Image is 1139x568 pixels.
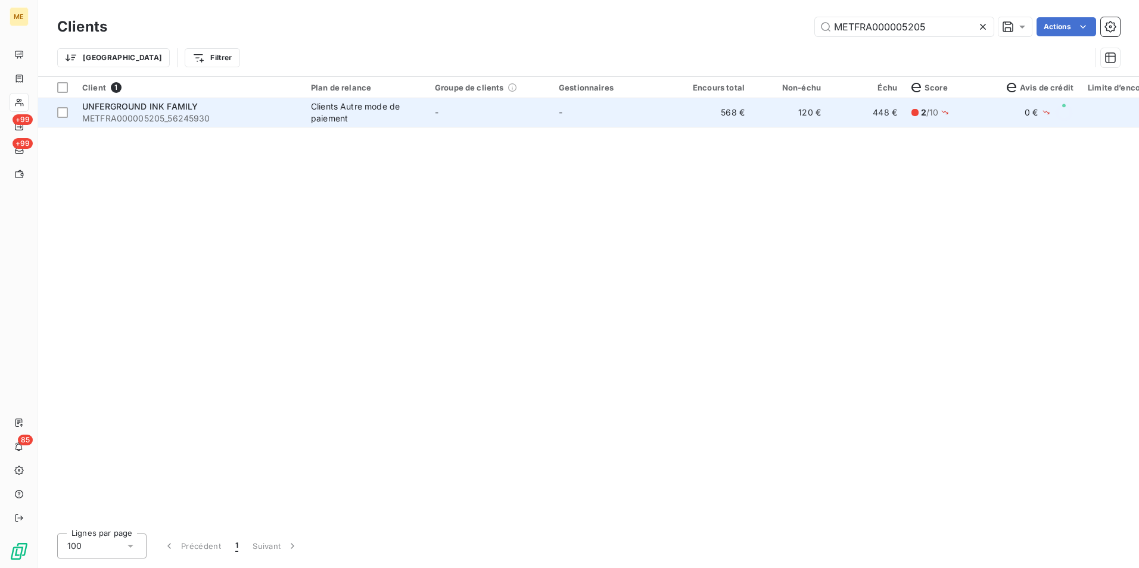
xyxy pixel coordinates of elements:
button: Suivant [245,533,306,558]
button: Précédent [156,533,228,558]
span: 0 € [1025,107,1038,118]
div: ME [10,7,29,26]
span: / 10 [921,107,939,118]
div: Non-échu [759,83,821,92]
span: - [559,107,562,117]
span: 100 [67,540,82,552]
button: Actions [1037,17,1096,36]
span: 2 [921,107,926,117]
td: 120 € [752,98,828,127]
span: 1 [235,540,238,552]
h3: Clients [57,16,107,38]
input: Rechercher [815,17,994,36]
span: METFRA000005205_56245930 [82,113,297,124]
span: +99 [13,138,33,149]
button: Filtrer [185,48,239,67]
td: 448 € [828,98,904,127]
div: Clients Autre mode de paiement [311,101,421,124]
span: Score [911,83,948,92]
button: [GEOGRAPHIC_DATA] [57,48,170,67]
div: Gestionnaires [559,83,668,92]
span: Avis de crédit [1007,83,1073,92]
span: 1 [111,82,122,93]
td: 568 € [676,98,752,127]
iframe: Intercom live chat [1098,528,1127,556]
div: Encours total [683,83,745,92]
div: Plan de relance [311,83,421,92]
img: Logo LeanPay [10,542,29,561]
span: UNFERGROUND INK FAMILY [82,101,198,111]
span: - [435,107,438,117]
span: Client [82,83,106,92]
span: Groupe de clients [435,83,504,92]
span: 85 [18,435,33,445]
span: +99 [13,114,33,125]
button: 1 [228,533,245,558]
div: Échu [835,83,897,92]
